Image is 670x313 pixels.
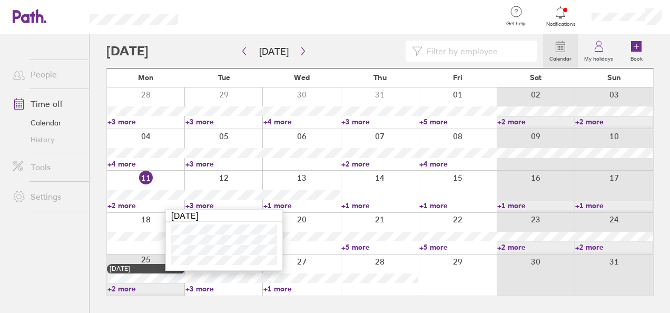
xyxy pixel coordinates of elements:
[251,43,297,60] button: [DATE]
[341,242,418,252] a: +5 more
[373,73,387,82] span: Thu
[218,73,230,82] span: Tue
[497,117,574,126] a: +2 more
[341,117,418,126] a: +3 more
[110,265,182,272] div: [DATE]
[107,201,184,210] a: +2 more
[422,41,530,61] input: Filter by employee
[575,242,652,252] a: +2 more
[578,34,619,68] a: My holidays
[185,159,262,169] a: +3 more
[263,117,340,126] a: +4 more
[263,201,340,210] a: +1 more
[107,159,184,169] a: +4 more
[107,117,184,126] a: +3 more
[4,93,89,114] a: Time off
[341,201,418,210] a: +1 more
[575,117,652,126] a: +2 more
[4,114,89,131] a: Calendar
[419,201,496,210] a: +1 more
[575,201,652,210] a: +1 more
[544,21,578,27] span: Notifications
[497,201,574,210] a: +1 more
[4,156,89,178] a: Tools
[185,201,262,210] a: +3 more
[453,73,462,82] span: Fri
[619,34,653,68] a: Book
[543,34,578,68] a: Calendar
[497,242,574,252] a: +2 more
[530,73,541,82] span: Sat
[4,64,89,85] a: People
[166,210,282,222] div: [DATE]
[107,284,184,294] a: +2 more
[543,53,578,62] label: Calendar
[341,159,418,169] a: +2 more
[185,117,262,126] a: +3 more
[419,159,496,169] a: +4 more
[624,53,649,62] label: Book
[294,73,310,82] span: Wed
[138,73,154,82] span: Mon
[263,284,340,294] a: +1 more
[419,117,496,126] a: +5 more
[4,186,89,207] a: Settings
[607,73,621,82] span: Sun
[4,131,89,148] a: History
[544,5,578,27] a: Notifications
[499,21,533,27] span: Get help
[419,242,496,252] a: +5 more
[578,53,619,62] label: My holidays
[185,284,262,294] a: +3 more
